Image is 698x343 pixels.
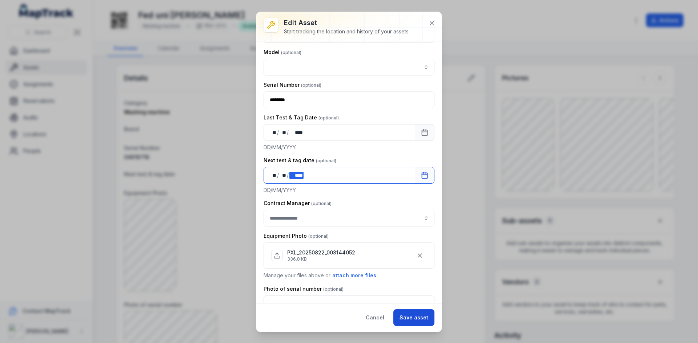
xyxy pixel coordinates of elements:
[270,129,277,136] div: day,
[264,59,434,75] input: asset-edit:cf[ae11ba15-1579-4ecc-996c-910ebae4e155]-label
[277,129,280,136] div: /
[287,302,356,309] p: PXL_20250822_003025090
[264,187,434,194] p: DD/MM/YYYY
[415,167,434,184] button: Calendar
[360,309,390,326] button: Cancel
[289,172,303,179] div: year,
[393,309,434,326] button: Save asset
[264,285,344,293] label: Photo of serial number
[264,144,434,151] p: DD/MM/YYYY
[264,49,301,56] label: Model
[264,210,434,226] input: asset-edit:cf[3efdffd9-f055-49d9-9a65-0e9f08d77abc]-label
[264,81,321,89] label: Serial Number
[415,124,434,141] button: Calendar
[277,172,280,179] div: /
[287,249,355,256] p: PXL_20250822_003144052
[284,18,410,28] h3: Edit asset
[264,200,332,207] label: Contract Manager
[289,129,303,136] div: year,
[287,172,289,179] div: /
[264,114,339,121] label: Last Test & Tag Date
[332,271,377,279] button: attach more files
[287,256,355,262] p: 336.8 KB
[287,129,289,136] div: /
[280,129,287,136] div: month,
[280,172,287,179] div: month,
[284,28,410,35] div: Start tracking the location and history of your assets.
[264,157,336,164] label: Next test & tag date
[264,271,434,279] p: Manage your files above or
[270,172,277,179] div: day,
[264,232,329,240] label: Equipment Photo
